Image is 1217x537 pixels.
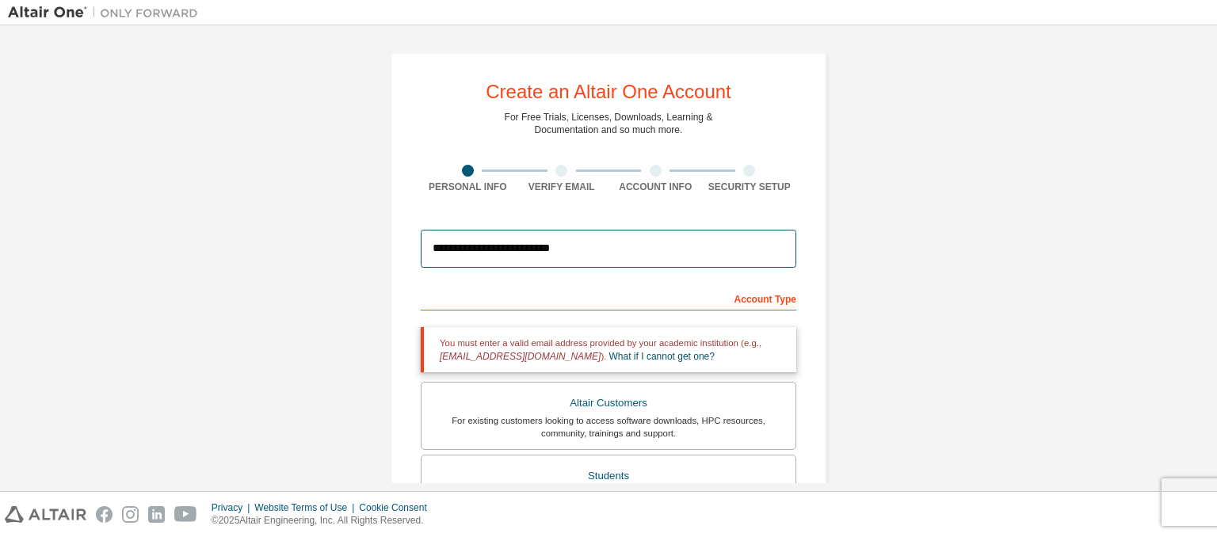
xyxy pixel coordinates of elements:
[431,414,786,440] div: For existing customers looking to access software downloads, HPC resources, community, trainings ...
[609,351,715,362] a: What if I cannot get one?
[254,501,359,514] div: Website Terms of Use
[486,82,731,101] div: Create an Altair One Account
[96,506,113,523] img: facebook.svg
[212,501,254,514] div: Privacy
[703,181,797,193] div: Security Setup
[122,506,139,523] img: instagram.svg
[421,285,796,310] div: Account Type
[431,465,786,487] div: Students
[608,181,703,193] div: Account Info
[421,327,796,372] div: You must enter a valid email address provided by your academic institution (e.g., ).
[440,351,601,362] span: [EMAIL_ADDRESS][DOMAIN_NAME]
[148,506,165,523] img: linkedin.svg
[431,392,786,414] div: Altair Customers
[8,5,206,21] img: Altair One
[515,181,609,193] div: Verify Email
[174,506,197,523] img: youtube.svg
[505,111,713,136] div: For Free Trials, Licenses, Downloads, Learning & Documentation and so much more.
[212,514,437,527] p: © 2025 Altair Engineering, Inc. All Rights Reserved.
[359,501,436,514] div: Cookie Consent
[5,506,86,523] img: altair_logo.svg
[421,181,515,193] div: Personal Info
